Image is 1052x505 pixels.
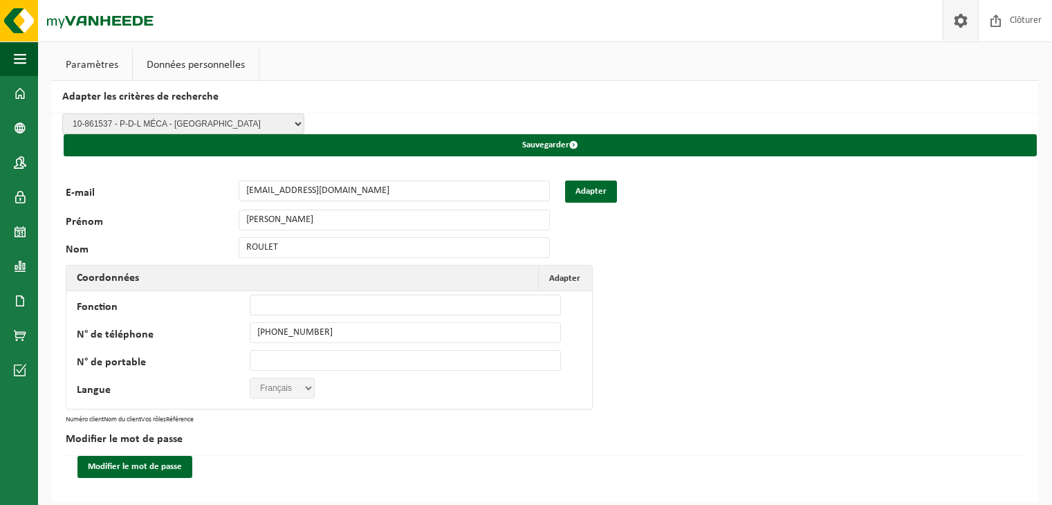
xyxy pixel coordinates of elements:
button: Sauvegarder [64,134,1037,156]
label: Prénom [66,217,239,230]
a: Paramètres [52,49,132,81]
input: E-mail [239,181,550,201]
label: N° de portable [77,357,250,371]
th: Numéro client [66,416,104,423]
label: E-mail [66,187,239,203]
th: Vos rôles [141,416,166,423]
th: Référence [166,416,194,423]
label: Fonction [77,302,250,315]
label: N° de téléphone [77,329,250,343]
label: Nom [66,244,239,258]
h2: Coordonnées [66,266,149,291]
select: '; '; '; [250,378,315,398]
button: Adapter [565,181,617,203]
h2: Adapter les critères de recherche [52,81,1038,113]
span: Adapter [549,274,580,283]
a: Données personnelles [133,49,259,81]
label: Langue [77,385,250,398]
button: Modifier le mot de passe [77,456,192,478]
h2: Modifier le mot de passe [66,423,1024,456]
button: Adapter [538,266,591,291]
th: Nom du client [104,416,141,423]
